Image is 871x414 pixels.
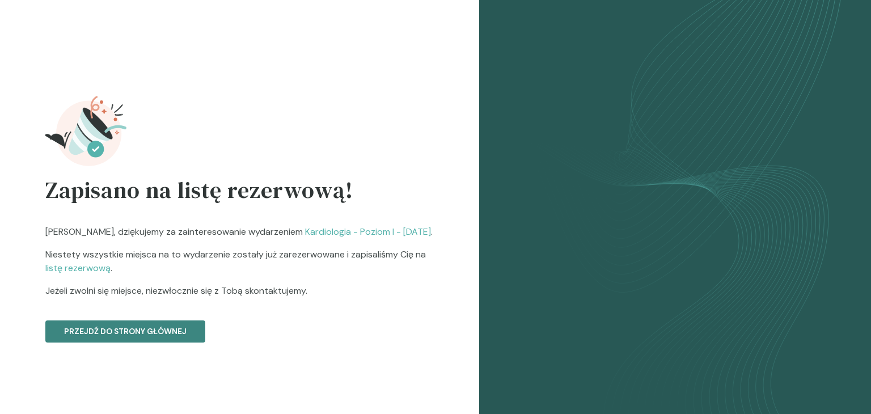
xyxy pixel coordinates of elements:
span: Kardiologia - Poziom I - [DATE] [305,226,431,238]
a: Przejdź do strony głównej [45,307,434,343]
button: Przejdź do strony głównej [45,320,205,343]
p: Przejdź do strony głównej [64,326,187,337]
p: [PERSON_NAME] , dziękujemy za zainteresowanie wydarzeniem . [45,225,434,307]
span: Niestety wszystkie miejsca na to wydarzenie zostały już zarezerwowane i zapisaliśmy Cię na . [45,248,434,284]
h3: Zapisano na listę rezerwową! [45,173,434,216]
span: Jeżeli zwolni się miejsce, niezwłocznie się z Tobą skontaktujemy. [45,284,434,298]
span: listę rezerwową [45,262,111,274]
img: registration_success.svg [45,90,129,173]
